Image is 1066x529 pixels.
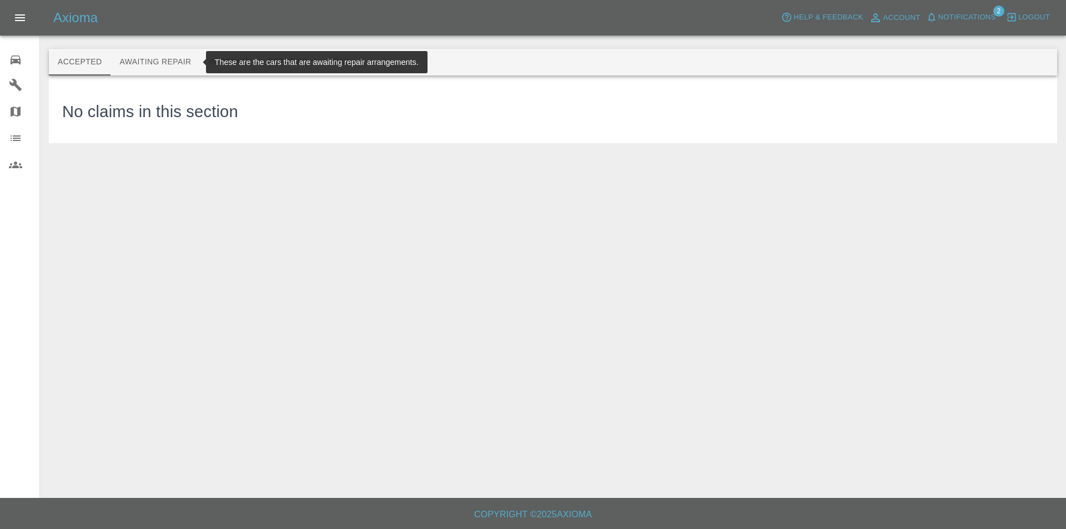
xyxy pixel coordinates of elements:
[1003,9,1053,26] button: Logout
[778,9,866,26] button: Help & Feedback
[938,11,996,24] span: Notifications
[923,9,999,26] button: Notifications
[793,11,863,24] span: Help & Feedback
[200,49,259,75] button: In Repair
[258,49,317,75] button: Repaired
[110,49,200,75] button: Awaiting Repair
[883,12,921,24] span: Account
[7,4,33,31] button: Open drawer
[49,49,110,75] button: Accepted
[53,9,98,27] h5: Axioma
[317,49,367,75] button: Paid
[866,9,923,27] a: Account
[993,6,1004,17] span: 2
[1018,11,1050,24] span: Logout
[62,100,238,124] h3: No claims in this section
[9,507,1057,522] h6: Copyright © 2025 Axioma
